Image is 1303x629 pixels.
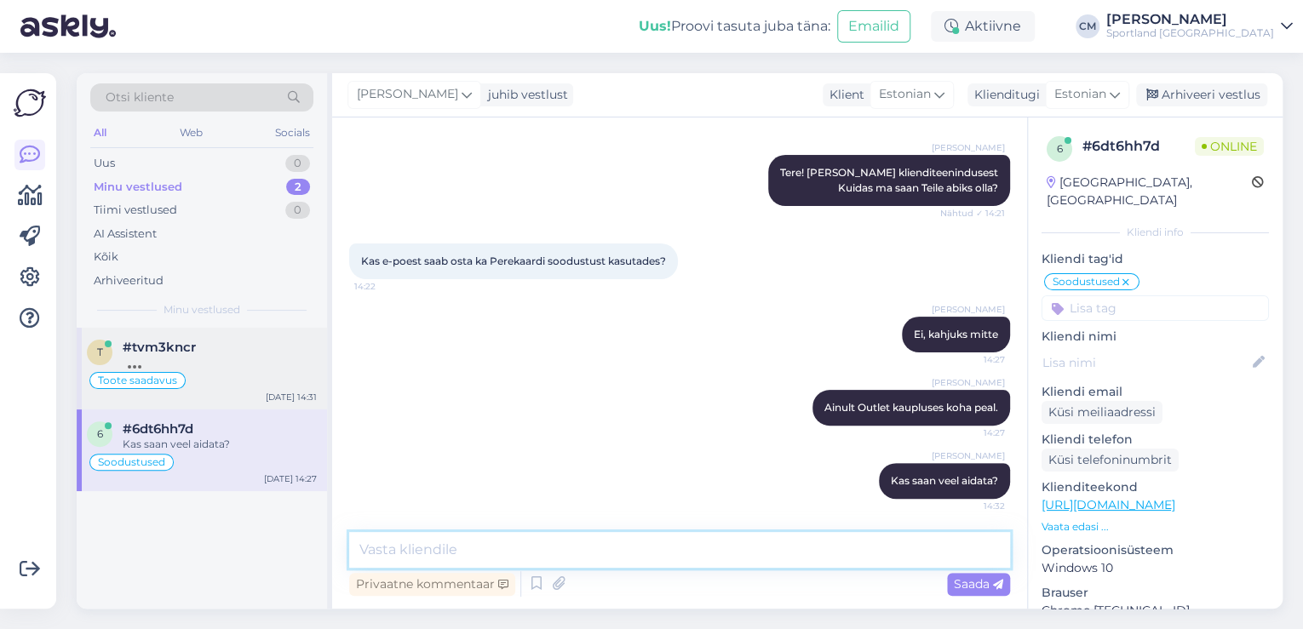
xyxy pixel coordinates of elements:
[931,11,1035,42] div: Aktiivne
[1042,295,1269,321] input: Lisa tag
[879,85,931,104] span: Estonian
[941,426,1005,439] span: 14:27
[941,353,1005,366] span: 14:27
[914,328,998,340] span: Ei, kahjuks mitte
[97,346,103,358] span: t
[123,340,196,355] span: #tvm3kncr
[1042,431,1269,449] p: Kliendi telefon
[1042,250,1269,268] p: Kliendi tag'id
[1057,142,1063,155] span: 6
[1053,277,1120,287] span: Soodustused
[932,449,1005,462] span: [PERSON_NAME]
[97,427,103,440] span: 6
[1042,541,1269,559] p: Operatsioonisüsteem
[837,10,910,43] button: Emailid
[94,202,177,219] div: Tiimi vestlused
[891,474,998,487] span: Kas saan veel aidata?
[932,303,1005,316] span: [PERSON_NAME]
[639,16,830,37] div: Proovi tasuta juba täna:
[176,122,206,144] div: Web
[94,155,115,172] div: Uus
[90,122,110,144] div: All
[361,254,666,267] span: Kas e-poest saab osta ka Perekaardi soodustust kasutades?
[1042,401,1162,424] div: Küsi meiliaadressi
[932,376,1005,389] span: [PERSON_NAME]
[639,18,671,34] b: Uus!
[1106,26,1274,40] div: Sportland [GEOGRAPHIC_DATA]
[1106,13,1293,40] a: [PERSON_NAME]Sportland [GEOGRAPHIC_DATA]
[1076,14,1099,38] div: CM
[1195,137,1264,156] span: Online
[14,87,46,119] img: Askly Logo
[285,202,310,219] div: 0
[941,500,1005,512] span: 14:32
[1042,584,1269,602] p: Brauser
[106,89,174,106] span: Otsi kliente
[286,179,310,196] div: 2
[1042,559,1269,577] p: Windows 10
[354,280,418,293] span: 14:22
[940,207,1005,220] span: Nähtud ✓ 14:21
[357,85,458,104] span: [PERSON_NAME]
[285,155,310,172] div: 0
[272,122,313,144] div: Socials
[1047,174,1252,209] div: [GEOGRAPHIC_DATA], [GEOGRAPHIC_DATA]
[1042,602,1269,620] p: Chrome [TECHNICAL_ID]
[1042,225,1269,240] div: Kliendi info
[1042,328,1269,346] p: Kliendi nimi
[94,249,118,266] div: Kõik
[94,226,157,243] div: AI Assistent
[98,375,177,386] span: Toote saadavus
[932,141,1005,154] span: [PERSON_NAME]
[1042,478,1269,496] p: Klienditeekond
[780,166,998,194] span: Tere! [PERSON_NAME] klienditeenindusest Kuidas ma saan Teile abiks olla?
[824,401,998,414] span: Ainult Outlet kaupluses koha peal.
[823,86,864,104] div: Klient
[1042,497,1175,512] a: [URL][DOMAIN_NAME]
[481,86,568,104] div: juhib vestlust
[349,573,515,596] div: Privaatne kommentaar
[94,272,164,289] div: Arhiveeritud
[94,179,182,196] div: Minu vestlused
[123,437,317,452] div: Kas saan veel aidata?
[1042,383,1269,401] p: Kliendi email
[1042,353,1249,372] input: Lisa nimi
[1136,83,1267,106] div: Arhiveeri vestlus
[98,457,165,467] span: Soodustused
[1054,85,1106,104] span: Estonian
[1082,136,1195,157] div: # 6dt6hh7d
[954,576,1003,592] span: Saada
[1106,13,1274,26] div: [PERSON_NAME]
[123,421,193,437] span: #6dt6hh7d
[164,302,240,317] span: Minu vestlused
[967,86,1040,104] div: Klienditugi
[266,391,317,403] div: [DATE] 14:31
[264,472,317,485] div: [DATE] 14:27
[1042,449,1179,472] div: Küsi telefoninumbrit
[1042,519,1269,535] p: Vaata edasi ...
